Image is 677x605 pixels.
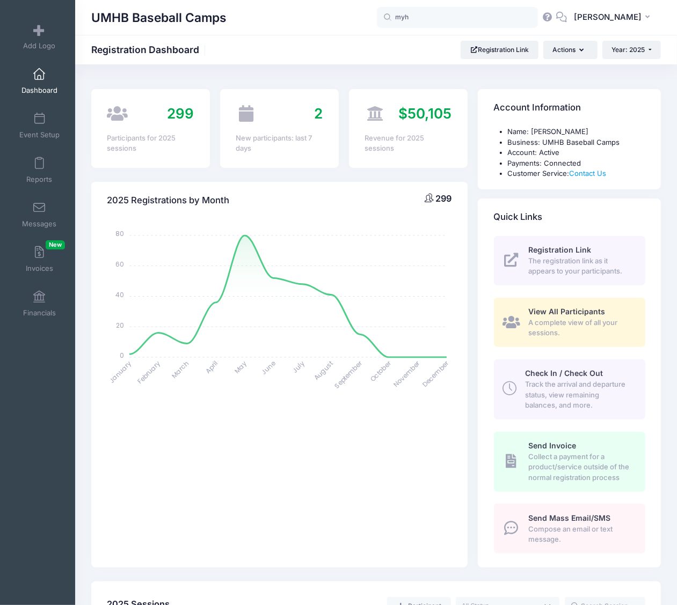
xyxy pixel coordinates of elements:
[14,240,65,278] a: InvoicesNew
[312,359,335,382] tspan: August
[612,46,645,54] span: Year: 2025
[290,359,307,375] tspan: July
[21,86,57,95] span: Dashboard
[14,18,65,55] a: Add Logo
[567,5,661,30] button: [PERSON_NAME]
[392,358,423,389] tspan: November
[525,368,603,378] span: Check In / Check Out
[14,196,65,233] a: Messages
[203,359,220,375] tspan: April
[368,358,394,383] tspan: October
[167,105,194,122] span: 299
[529,307,606,316] span: View All Participants
[23,41,55,50] span: Add Logo
[508,158,645,169] li: Payments: Connected
[529,524,633,545] span: Compose an email or text message.
[543,41,597,59] button: Actions
[22,219,56,228] span: Messages
[494,432,645,492] a: Send Invoice Collect a payment for a product/service outside of the normal registration process
[260,359,278,377] tspan: June
[602,41,661,59] button: Year: 2025
[107,133,194,154] div: Participants for 2025 sessions
[529,245,592,254] span: Registration Link
[14,62,65,100] a: Dashboard
[494,359,645,419] a: Check In / Check Out Track the arrival and departure status, view remaining balances, and more.
[399,105,452,122] span: $50,105
[19,130,60,139] span: Event Setup
[494,236,645,285] a: Registration Link The registration link as it appears to your participants.
[115,260,124,269] tspan: 60
[508,137,645,148] li: Business: UMHB Baseball Camps
[314,105,323,122] span: 2
[23,308,56,318] span: Financials
[494,298,645,347] a: View All Participants A complete view of all your sessions.
[91,5,227,30] h1: UMHB Baseball Camps
[46,240,65,249] span: New
[494,504,645,553] a: Send Mass Email/SMS Compose an email or text message.
[26,175,52,184] span: Reports
[236,133,323,154] div: New participants: last 7 days
[14,107,65,144] a: Event Setup
[508,168,645,179] li: Customer Service:
[116,320,124,329] tspan: 20
[494,93,581,123] h4: Account Information
[529,256,633,277] span: The registration link as it appears to your participants.
[232,359,249,375] tspan: May
[570,169,607,178] a: Contact Us
[14,285,65,322] a: Financials
[508,147,645,158] li: Account: Active
[494,202,543,232] h4: Quick Links
[529,318,633,338] span: A complete view of all your sessions.
[461,41,538,59] a: Registration Link
[420,358,451,389] tspan: December
[332,358,364,390] tspan: September
[529,513,611,522] span: Send Mass Email/SMS
[377,7,538,28] input: Search by First Name, Last Name, or Email...
[136,359,162,385] tspan: February
[115,229,124,238] tspan: 80
[170,359,191,380] tspan: March
[529,452,633,483] span: Collect a payment for a product/service outside of the normal registration process
[14,151,65,189] a: Reports
[529,441,577,450] span: Send Invoice
[115,290,124,299] tspan: 40
[508,127,645,137] li: Name: [PERSON_NAME]
[436,193,452,204] span: 299
[525,379,633,411] span: Track the arrival and departure status, view remaining balances, and more.
[120,351,124,360] tspan: 0
[91,44,208,55] h1: Registration Dashboard
[107,185,229,216] h4: 2025 Registrations by Month
[574,11,642,23] span: [PERSON_NAME]
[365,133,452,154] div: Revenue for 2025 sessions
[107,359,134,385] tspan: January
[26,264,53,273] span: Invoices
